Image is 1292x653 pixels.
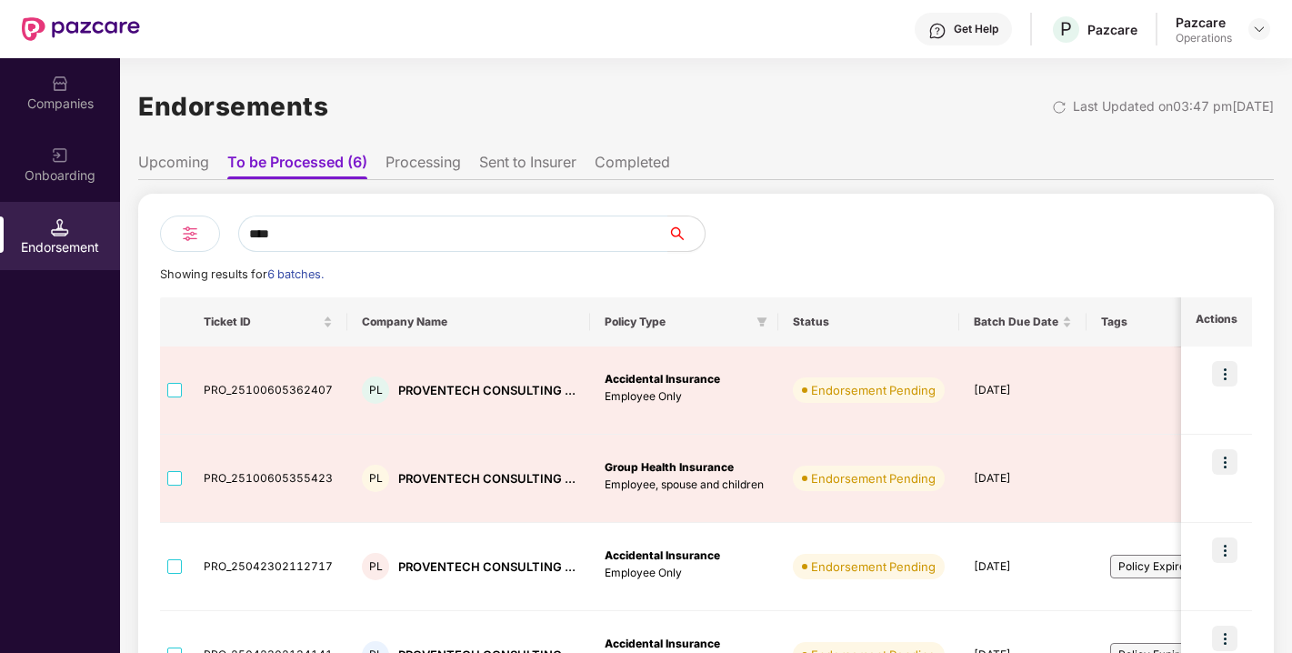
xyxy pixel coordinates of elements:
div: Pazcare [1176,14,1232,31]
img: icon [1212,361,1237,387]
p: Employee Only [605,565,764,582]
div: PL [362,465,389,492]
b: Group Health Insurance [605,460,734,474]
img: icon [1212,449,1237,475]
th: Status [778,297,959,347]
img: svg+xml;base64,PHN2ZyBpZD0iRHJvcGRvd24tMzJ4MzIiIHhtbG5zPSJodHRwOi8vd3d3LnczLm9yZy8yMDAwL3N2ZyIgd2... [1252,22,1267,36]
div: Get Help [954,22,998,36]
span: Ticket ID [204,315,319,329]
b: Accidental Insurance [605,548,720,562]
div: PROVENTECH CONSULTING ... [398,558,576,576]
img: svg+xml;base64,PHN2ZyB3aWR0aD0iMTQuNSIgaGVpZ2h0PSIxNC41IiB2aWV3Qm94PSIwIDAgMTYgMTYiIGZpbGw9Im5vbm... [51,218,69,236]
td: [DATE] [959,347,1087,435]
div: PROVENTECH CONSULTING ... [398,382,576,399]
b: Accidental Insurance [605,637,720,650]
img: icon [1212,537,1237,563]
th: Ticket ID [189,297,347,347]
img: svg+xml;base64,PHN2ZyB3aWR0aD0iMjAiIGhlaWdodD0iMjAiIHZpZXdCb3g9IjAgMCAyMCAyMCIgZmlsbD0ibm9uZSIgeG... [51,146,69,165]
span: filter [756,316,767,327]
span: P [1060,18,1072,40]
td: PRO_25042302112717 [189,523,347,611]
span: Policy Expired [1110,555,1200,578]
div: PROVENTECH CONSULTING ... [398,470,576,487]
td: [DATE] [959,523,1087,611]
li: To be Processed (6) [227,153,367,179]
span: Batch Due Date [974,315,1058,329]
img: svg+xml;base64,PHN2ZyBpZD0iQ29tcGFuaWVzIiB4bWxucz0iaHR0cDovL3d3dy53My5vcmcvMjAwMC9zdmciIHdpZHRoPS... [51,75,69,93]
b: Accidental Insurance [605,372,720,386]
li: Completed [595,153,670,179]
img: icon [1212,626,1237,651]
img: New Pazcare Logo [22,17,140,41]
div: Last Updated on 03:47 pm[DATE] [1073,96,1274,116]
span: 6 batches. [267,267,324,281]
th: Company Name [347,297,590,347]
img: svg+xml;base64,PHN2ZyB4bWxucz0iaHR0cDovL3d3dy53My5vcmcvMjAwMC9zdmciIHdpZHRoPSIyNCIgaGVpZ2h0PSIyNC... [179,223,201,245]
span: Policy Type [605,315,749,329]
button: search [667,216,706,252]
td: PRO_25100605355423 [189,435,347,523]
div: Operations [1176,31,1232,45]
span: Showing results for [160,267,324,281]
div: Endorsement Pending [811,558,936,576]
span: search [667,226,705,241]
li: Sent to Insurer [479,153,576,179]
th: Batch Due Date [959,297,1087,347]
td: PRO_25100605362407 [189,347,347,435]
li: Processing [386,153,461,179]
p: Employee Only [605,388,764,406]
img: svg+xml;base64,PHN2ZyBpZD0iSGVscC0zMngzMiIgeG1sbnM9Imh0dHA6Ly93d3cudzMub3JnLzIwMDAvc3ZnIiB3aWR0aD... [928,22,946,40]
div: Endorsement Pending [811,381,936,399]
div: PL [362,553,389,580]
div: Pazcare [1087,21,1137,38]
p: Employee, spouse and children [605,477,764,494]
span: filter [753,311,771,333]
h1: Endorsements [138,86,328,126]
div: PL [362,377,389,404]
div: Endorsement Pending [811,469,936,487]
th: Actions [1181,297,1252,347]
td: [DATE] [959,435,1087,523]
img: svg+xml;base64,PHN2ZyBpZD0iUmVsb2FkLTMyeDMyIiB4bWxucz0iaHR0cDovL3d3dy53My5vcmcvMjAwMC9zdmciIHdpZH... [1052,100,1067,115]
li: Upcoming [138,153,209,179]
